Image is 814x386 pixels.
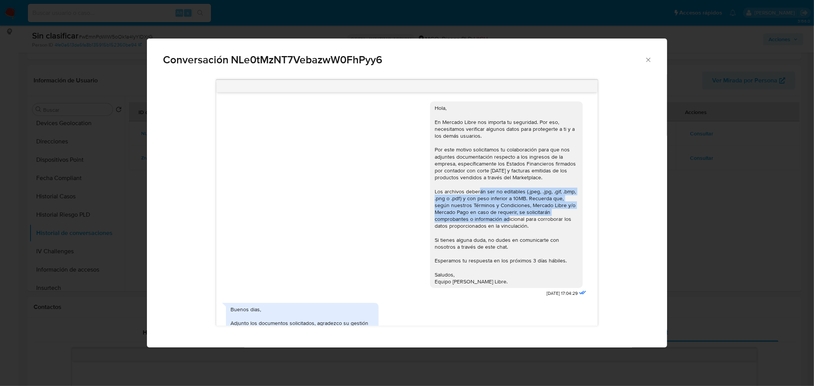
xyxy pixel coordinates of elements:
span: [DATE] 17:04:29 [546,290,578,297]
div: Hola, En Mercado Libre nos importa tu seguridad. Por eso, necesitamos verificar algunos datos par... [435,105,578,285]
button: Cerrar [645,56,651,63]
div: Buenos dias, Adjunto los documentos solicitados, agradezco su gestión debido a que actualmente nu... [230,306,374,375]
span: Conversación NLe0tMzNT7VebazwW0FhPyy6 [163,55,645,65]
div: Comunicación [147,39,667,348]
